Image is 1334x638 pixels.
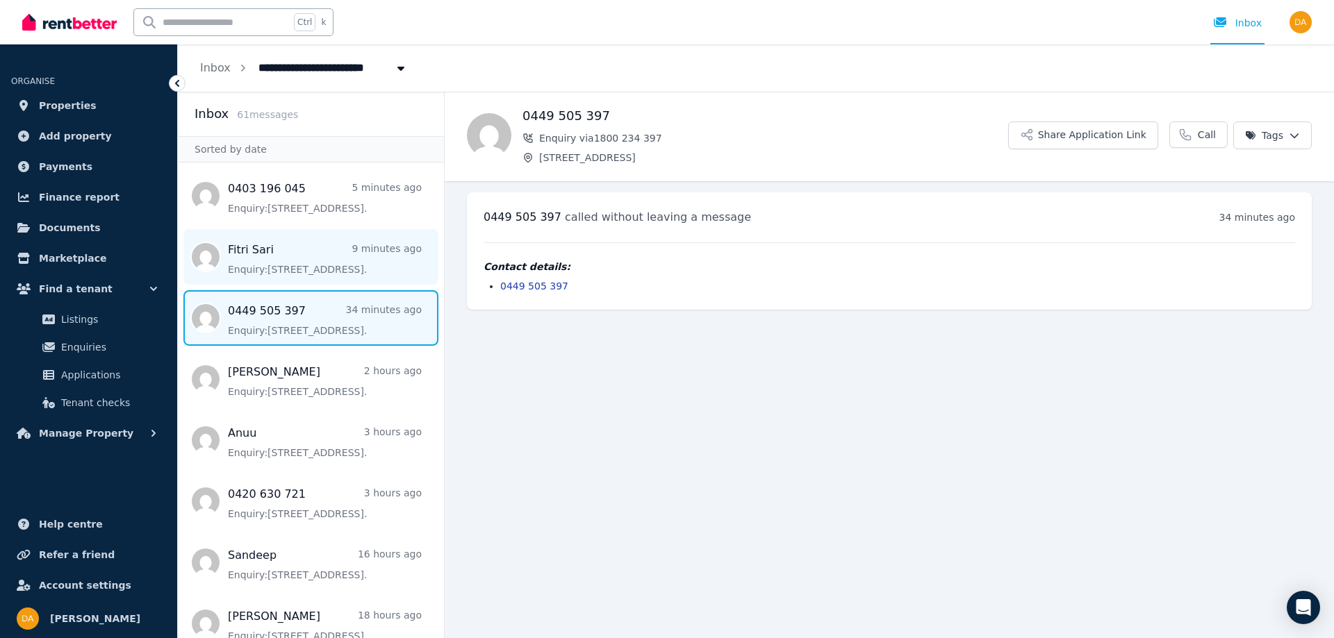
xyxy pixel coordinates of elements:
a: Anuu3 hours agoEnquiry:[STREET_ADDRESS]. [228,425,422,460]
a: Inbox [200,61,231,74]
a: Documents [11,214,166,242]
button: Manage Property [11,419,166,447]
span: Enquiries [61,339,155,355]
a: Fitri Sari9 minutes agoEnquiry:[STREET_ADDRESS]. [228,242,422,276]
a: Enquiries [17,333,160,361]
span: Find a tenant [39,280,113,297]
span: 0449 505 397 [484,210,561,224]
a: Properties [11,92,166,119]
span: Listings [61,311,155,328]
span: Account settings [39,577,131,594]
span: k [321,17,326,28]
h4: Contact details: [484,260,1295,274]
div: Sorted by date [178,136,444,162]
a: Help centre [11,510,166,538]
button: Find a tenant [11,275,166,303]
a: Account settings [11,571,166,599]
span: Marketplace [39,250,106,267]
img: Drew Andrea [17,607,39,630]
h1: 0449 505 397 [522,106,1008,126]
a: 0449 505 397 [500,280,568,292]
a: Add property [11,122,166,150]
span: Add property [39,128,112,144]
a: Marketplace [11,244,166,272]
div: Inbox [1213,16,1262,30]
a: 0403 196 0455 minutes agoEnquiry:[STREET_ADDRESS]. [228,181,422,215]
span: Payments [39,158,92,175]
a: Sandeep16 hours agoEnquiry:[STREET_ADDRESS]. [228,547,422,582]
button: Share Application Link [1008,121,1158,149]
span: 61 message s [237,109,298,120]
h2: Inbox [195,104,229,124]
a: Listings [17,305,160,333]
span: Properties [39,97,97,114]
span: Enquiry via 1800 234 397 [539,131,1008,145]
span: ORGANISE [11,76,55,86]
span: Documents [39,219,101,236]
span: Applications [61,367,155,383]
a: 0420 630 7213 hours agoEnquiry:[STREET_ADDRESS]. [228,486,422,521]
a: Applications [17,361,160,389]
img: RentBetter [22,12,117,33]
span: called without leaving a message [565,210,751,224]
span: Refer a friend [39,546,115,563]
span: Finance report [39,189,120,205]
div: Open Intercom Messenger [1287,591,1320,624]
img: Drew Andrea [1290,11,1312,33]
span: Tags [1245,128,1283,142]
a: 0449 505 39734 minutes agoEnquiry:[STREET_ADDRESS]. [228,303,422,337]
a: [PERSON_NAME]2 hours agoEnquiry:[STREET_ADDRESS]. [228,364,422,398]
span: Call [1198,128,1216,142]
a: Tenant checks [17,389,160,417]
span: [STREET_ADDRESS] [539,151,1008,165]
a: Refer a friend [11,541,166,569]
nav: Breadcrumb [178,44,430,92]
img: 0449 505 397 [467,113,511,158]
a: Payments [11,153,166,181]
span: Ctrl [294,13,315,31]
span: [PERSON_NAME] [50,610,140,627]
a: Finance report [11,183,166,211]
span: Manage Property [39,425,133,442]
button: Tags [1233,121,1312,149]
time: 34 minutes ago [1219,212,1295,223]
a: Call [1169,121,1228,148]
span: Help centre [39,516,103,532]
span: Tenant checks [61,394,155,411]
